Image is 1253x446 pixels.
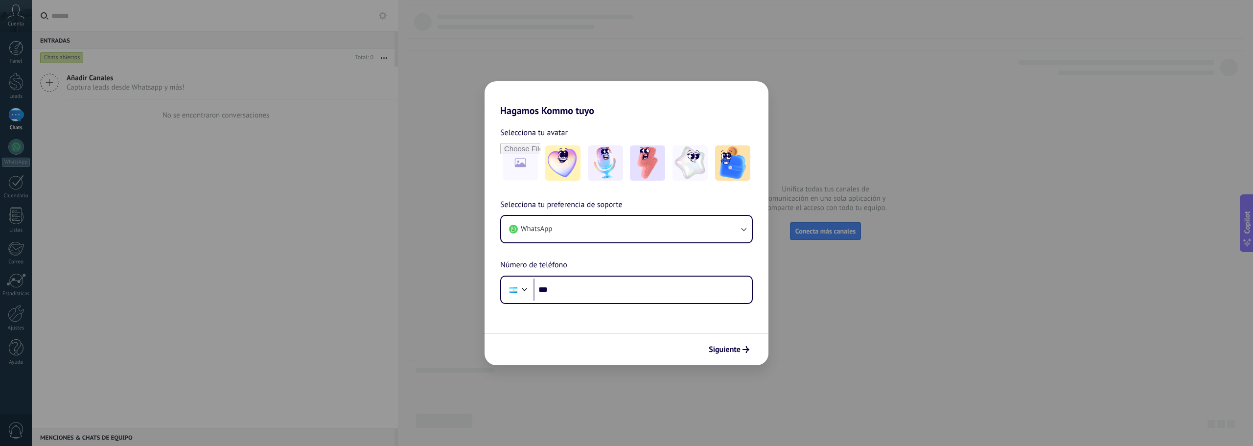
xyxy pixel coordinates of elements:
[500,259,567,272] span: Número de teléfono
[501,216,752,242] button: WhatsApp
[504,280,523,300] div: Argentina: + 54
[500,199,623,211] span: Selecciona tu preferencia de soporte
[709,346,741,353] span: Siguiente
[715,145,750,181] img: -5.jpeg
[485,81,768,117] h2: Hagamos Kommo tuyo
[521,224,552,234] span: WhatsApp
[630,145,665,181] img: -3.jpeg
[588,145,623,181] img: -2.jpeg
[545,145,580,181] img: -1.jpeg
[704,341,754,358] button: Siguiente
[673,145,708,181] img: -4.jpeg
[500,126,568,139] span: Selecciona tu avatar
